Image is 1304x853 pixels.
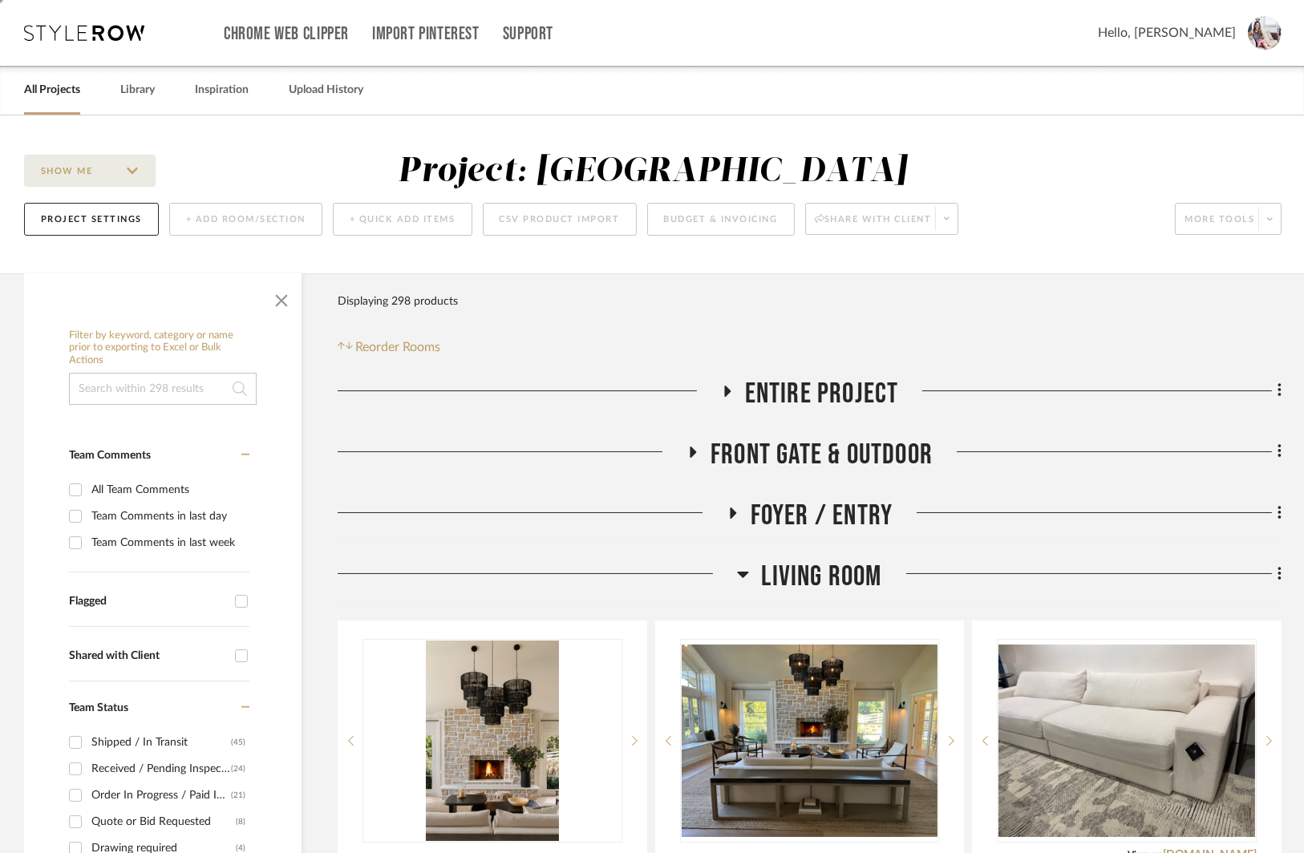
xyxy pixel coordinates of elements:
div: Shipped / In Transit [91,730,231,755]
span: Foyer / Entry [751,499,893,533]
a: Upload History [289,79,363,101]
a: Support [503,27,553,41]
div: Flagged [69,595,227,608]
img: Custom ERINN V. Console [682,645,938,837]
div: Shared with Client [69,649,227,663]
button: Project Settings [24,203,159,236]
span: Share with client [815,213,932,237]
h6: Filter by keyword, category or name prior to exporting to Excel or Bulk Actions [69,329,257,367]
button: Budget & Invoicing [647,203,795,236]
div: (8) [236,809,245,835]
div: (45) [231,730,245,755]
div: (24) [231,756,245,782]
button: Close [265,281,298,313]
img: Two Piece Chianni Sofa [998,645,1255,837]
a: All Projects [24,79,80,101]
span: Living Room [761,560,881,594]
button: More tools [1175,203,1282,235]
span: Front Gate & Outdoor [711,438,933,472]
span: Entire Project [745,377,899,411]
div: Order In Progress / Paid In Full w/ Freight, No Balance due [91,782,231,808]
button: CSV Product Import [483,203,637,236]
a: Library [120,79,155,101]
a: Inspiration [195,79,249,101]
span: More tools [1185,213,1254,237]
a: Chrome Web Clipper [224,27,349,41]
button: + Quick Add Items [333,203,472,236]
span: Hello, [PERSON_NAME] [1098,23,1236,42]
button: Share with client [805,203,959,235]
span: Team Status [69,702,128,714]
span: Reorder Rooms [356,338,441,357]
div: (21) [231,782,245,808]
input: Search within 298 results [69,373,257,405]
button: Reorder Rooms [338,338,441,357]
span: Team Comments [69,450,151,461]
img: Living Room Fireplace mixed rubble veneer [426,641,559,841]
div: Displaying 298 products [338,285,458,317]
a: Import Pinterest [372,27,480,41]
div: Received / Pending Inspection [91,756,231,782]
div: Team Comments in last week [91,530,245,556]
div: Team Comments in last day [91,503,245,529]
img: avatar [1248,16,1282,50]
button: + Add Room/Section [169,203,322,236]
div: Quote or Bid Requested [91,809,236,835]
div: Project: [GEOGRAPHIC_DATA] [398,155,907,188]
div: All Team Comments [91,477,245,503]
